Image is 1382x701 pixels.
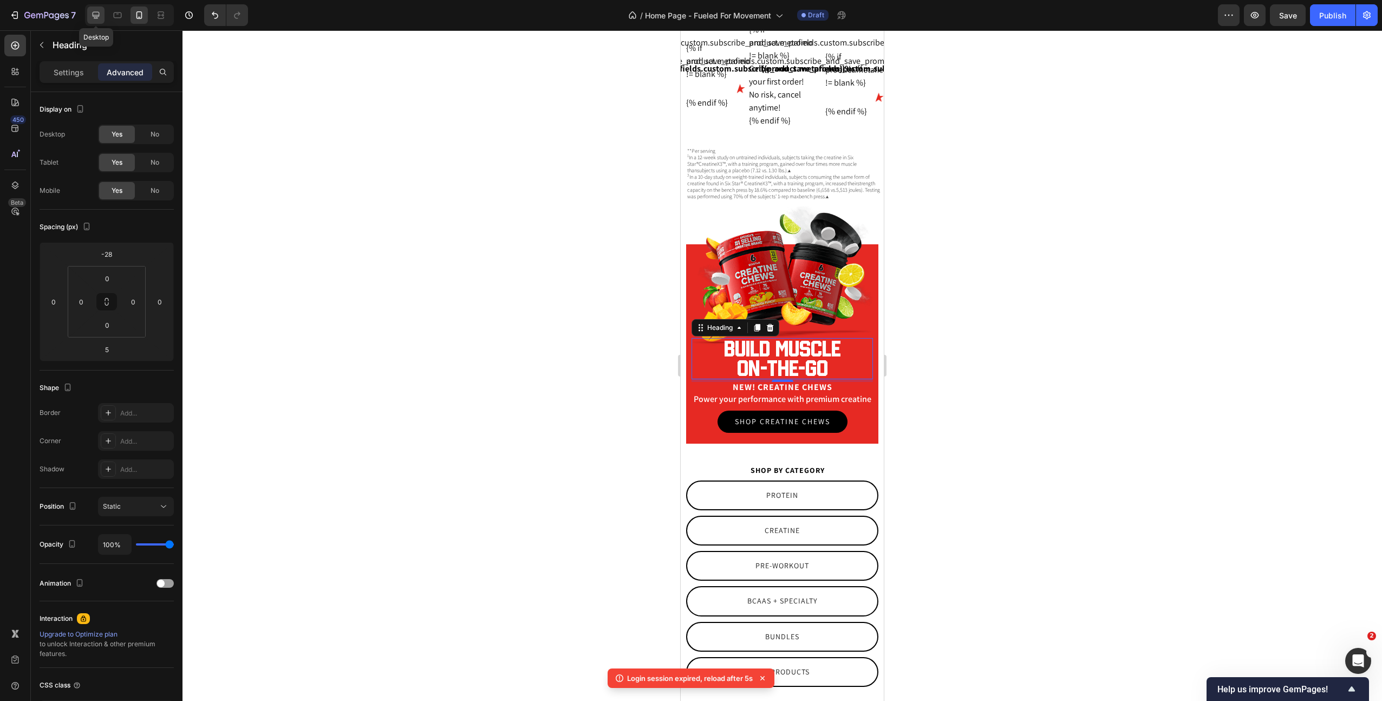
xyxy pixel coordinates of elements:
[67,564,137,577] p: BCAAs + Specialty
[98,497,174,516] button: Static
[11,176,192,320] img: ss-featured-new-creatine-chews-on-the-go_e5e0051c-64cd-4f10-ad68-afddd89d00b3.png
[120,408,171,418] div: Add...
[145,20,205,88] div: {% if product.metafields.custom.subscribe_and_save_promo != blank %} {% endif %}
[45,294,62,310] input: 0
[74,635,129,648] p: All Products
[1345,648,1371,674] iframe: Intercom live chat
[40,464,64,474] div: Shadow
[40,102,87,117] div: Display on
[112,158,122,167] span: Yes
[40,408,61,418] div: Border
[5,485,198,515] a: Creatine
[152,294,168,310] input: 0
[12,364,191,374] p: Power your performance with premium creatine
[53,38,170,51] p: Heading
[151,186,159,196] span: No
[40,629,174,659] div: to unlock Interaction & other premium features.
[96,317,118,333] input: 0px
[1310,4,1355,26] button: Publish
[808,10,824,20] span: Draft
[6,124,202,144] p: In a 12-week study on untrained individuals, subjects taking the creatine in Six Star®CreatineX3™...
[125,294,141,310] input: 0px
[6,144,202,170] p: In a 10-day study on weight-trained individuals, subjects consuming the same form of creatine fou...
[1217,683,1358,696] button: Show survey - Help us improve GemPages!
[40,499,79,514] div: Position
[96,341,118,358] input: 5
[5,592,198,621] a: Bundles
[40,381,74,395] div: Shape
[8,198,26,207] div: Beta
[84,494,119,507] p: Creatine
[645,10,771,21] span: Home Page - Fueled For Movement
[6,122,8,128] sup: 1
[5,627,198,657] a: All Products
[40,614,73,624] div: Interaction
[96,270,118,287] input: 0px
[4,4,81,26] button: 7
[1270,4,1306,26] button: Save
[6,118,202,124] p: **Per serving
[40,680,81,690] div: CSS class
[112,129,122,139] span: Yes
[5,450,198,480] a: Protein
[54,67,84,78] p: Settings
[40,129,65,139] div: Desktop
[84,600,119,613] p: Bundles
[24,293,54,302] div: Heading
[1279,11,1297,20] span: Save
[112,186,122,196] span: Yes
[52,351,152,362] span: New! Creatine Chews
[11,308,192,349] h2: Build muscle on-the-go
[145,59,205,75] img: Subscribe & Save
[17,436,197,444] p: Shop by category
[151,129,159,139] span: No
[1367,632,1376,640] span: 2
[40,537,79,552] div: Opacity
[10,115,26,124] div: 450
[204,4,248,26] div: Undo/Redo
[40,629,174,639] div: Upgrade to Optimize plan
[103,502,121,510] span: Static
[68,32,128,84] p: Get off your first order! No risk, cancel anytime!
[37,380,167,403] a: Shop Creatine chews
[120,465,171,475] div: Add...
[5,556,198,586] a: BCAAs + Specialty
[1319,10,1346,21] div: Publish
[96,246,118,262] input: -28
[627,673,753,684] p: Login session expired, reload after 5s
[5,521,198,550] a: Pre-Workout
[1217,684,1345,694] span: Help us improve GemPages!
[40,576,86,591] div: Animation
[71,9,76,22] p: 7
[54,387,149,396] p: Shop Creatine chews
[6,142,9,147] sup: 2
[151,158,159,167] span: No
[40,186,60,196] div: Mobile
[107,67,144,78] p: Advanced
[73,294,89,310] input: 0px
[75,529,128,542] p: Pre-Workout
[99,535,131,554] input: Auto
[681,30,884,701] iframe: Design area
[40,158,58,167] div: Tablet
[640,10,643,21] span: /
[40,220,93,235] div: Spacing (px)
[40,436,61,446] div: Corner
[86,458,118,472] p: Protein
[120,437,171,446] div: Add...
